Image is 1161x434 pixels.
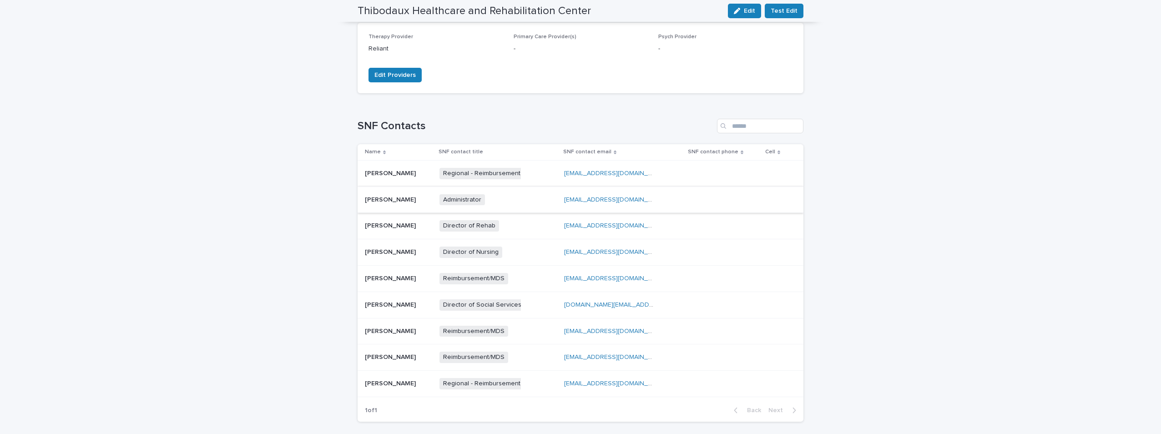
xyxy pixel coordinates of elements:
a: [EMAIL_ADDRESS][DOMAIN_NAME] [564,249,667,255]
span: Therapy Provider [368,34,413,40]
button: Test Edit [765,4,803,18]
a: [EMAIL_ADDRESS][DOMAIN_NAME] [564,328,667,334]
span: Regional - Reimbursement [439,168,524,179]
p: Name [365,147,381,157]
tr: [PERSON_NAME][PERSON_NAME] Reimbursement/MDS[EMAIL_ADDRESS][DOMAIN_NAME] [358,318,803,344]
a: [DOMAIN_NAME][EMAIL_ADDRESS][DOMAIN_NAME] [564,302,716,308]
span: Psych Provider [658,34,697,40]
input: Search [717,119,803,133]
p: Cell [765,147,775,157]
span: Reimbursement/MDS [439,352,508,363]
p: SNF contact email [563,147,611,157]
tr: [PERSON_NAME][PERSON_NAME] Director of Social Services[DOMAIN_NAME][EMAIL_ADDRESS][DOMAIN_NAME] [358,292,803,318]
a: [EMAIL_ADDRESS][DOMAIN_NAME] [564,170,667,177]
p: SNF contact title [439,147,483,157]
span: Back [742,407,761,414]
span: Next [768,407,788,414]
button: Edit Providers [368,68,422,82]
button: Back [727,406,765,414]
span: Regional - Reimbursement [439,378,524,389]
span: Edit Providers [374,71,416,80]
span: Director of Rehab [439,220,499,232]
p: [PERSON_NAME] [365,326,418,335]
p: - [514,44,648,54]
p: [PERSON_NAME] [365,220,418,230]
a: [EMAIL_ADDRESS][DOMAIN_NAME] [564,197,667,203]
p: SNF contact phone [688,147,738,157]
a: [EMAIL_ADDRESS][DOMAIN_NAME] [564,222,667,229]
span: Reimbursement/MDS [439,273,508,284]
p: [PERSON_NAME] [365,352,418,361]
span: Director of Social Services [439,299,525,311]
p: [PERSON_NAME] [365,247,418,256]
p: [PERSON_NAME] [365,168,418,177]
button: Next [765,406,803,414]
tr: [PERSON_NAME][PERSON_NAME] Director of Rehab[EMAIL_ADDRESS][DOMAIN_NAME] [358,213,803,239]
h1: SNF Contacts [358,120,713,133]
span: Primary Care Provider(s) [514,34,576,40]
tr: [PERSON_NAME][PERSON_NAME] Regional - Reimbursement[EMAIL_ADDRESS][DOMAIN_NAME] [358,160,803,187]
span: Edit [744,8,755,14]
tr: [PERSON_NAME][PERSON_NAME] Reimbursement/MDS[EMAIL_ADDRESS][DOMAIN_NAME] [358,265,803,292]
a: [EMAIL_ADDRESS][DOMAIN_NAME] [564,380,667,387]
span: Reimbursement/MDS [439,326,508,337]
tr: [PERSON_NAME][PERSON_NAME] Regional - Reimbursement[EMAIL_ADDRESS][DOMAIN_NAME] [358,371,803,397]
button: Edit [728,4,761,18]
p: Reliant [368,44,503,54]
span: Test Edit [771,6,798,15]
h2: Thibodaux Healthcare and Rehabilitation Center [358,5,591,18]
p: [PERSON_NAME] [365,378,418,388]
p: [PERSON_NAME] [365,194,418,204]
tr: [PERSON_NAME][PERSON_NAME] Administrator[EMAIL_ADDRESS][DOMAIN_NAME] [358,187,803,213]
tr: [PERSON_NAME][PERSON_NAME] Reimbursement/MDS[EMAIL_ADDRESS][DOMAIN_NAME] [358,344,803,371]
span: Administrator [439,194,485,206]
p: - [658,44,793,54]
span: Director of Nursing [439,247,502,258]
a: [EMAIL_ADDRESS][DOMAIN_NAME] [564,354,667,360]
p: 1 of 1 [358,399,384,422]
tr: [PERSON_NAME][PERSON_NAME] Director of Nursing[EMAIL_ADDRESS][DOMAIN_NAME] [358,239,803,266]
p: [PERSON_NAME] [365,299,418,309]
p: [PERSON_NAME] [365,273,418,283]
a: [EMAIL_ADDRESS][DOMAIN_NAME] [564,275,667,282]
